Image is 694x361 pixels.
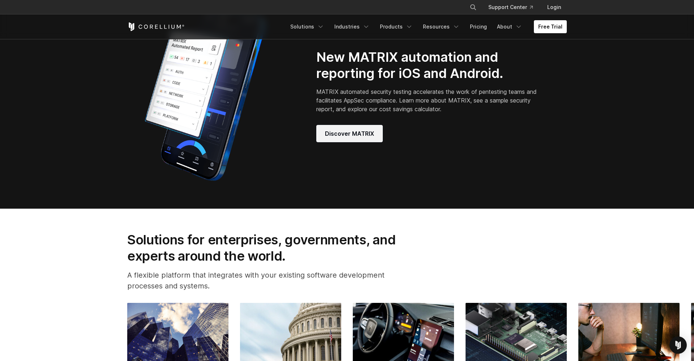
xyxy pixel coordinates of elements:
[419,20,464,33] a: Resources
[127,22,185,31] a: Corellium Home
[330,20,374,33] a: Industries
[466,20,491,33] a: Pricing
[316,87,539,113] p: MATRIX automated security testing accelerates the work of pentesting teams and facilitates AppSec...
[127,5,283,186] img: Corellium_MATRIX_Hero_1_1x
[325,129,374,138] span: Discover MATRIX
[316,125,383,142] a: Discover MATRIX
[483,1,539,14] a: Support Center
[286,20,567,33] div: Navigation Menu
[461,1,567,14] div: Navigation Menu
[127,270,415,291] p: A flexible platform that integrates with your existing software development processes and systems.
[669,336,687,354] div: Open Intercom Messenger
[541,1,567,14] a: Login
[127,232,415,264] h2: Solutions for enterprises, governments, and experts around the world.
[493,20,527,33] a: About
[376,20,417,33] a: Products
[534,20,567,33] a: Free Trial
[316,49,539,82] h2: New MATRIX automation and reporting for iOS and Android.
[286,20,329,33] a: Solutions
[467,1,480,14] button: Search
